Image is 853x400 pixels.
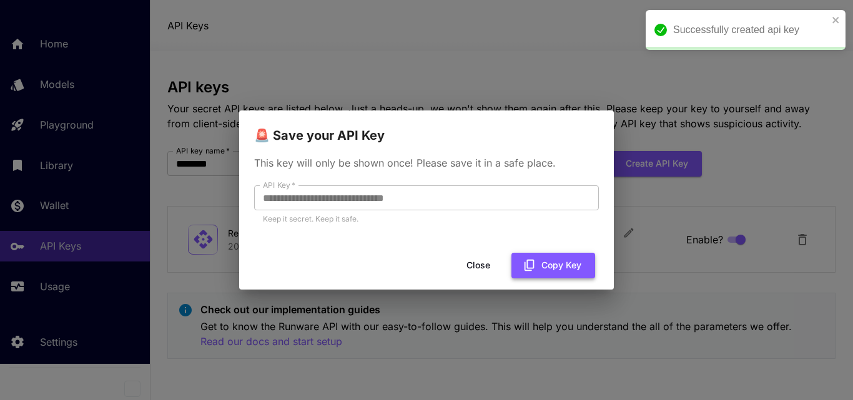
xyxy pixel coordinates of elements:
[511,253,595,278] button: Copy Key
[263,213,590,225] p: Keep it secret. Keep it safe.
[450,253,506,278] button: Close
[673,22,828,37] div: Successfully created api key
[832,15,841,25] button: close
[239,110,614,145] h2: 🚨 Save your API Key
[263,180,295,190] label: API Key
[254,155,599,170] p: This key will only be shown once! Please save it in a safe place.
